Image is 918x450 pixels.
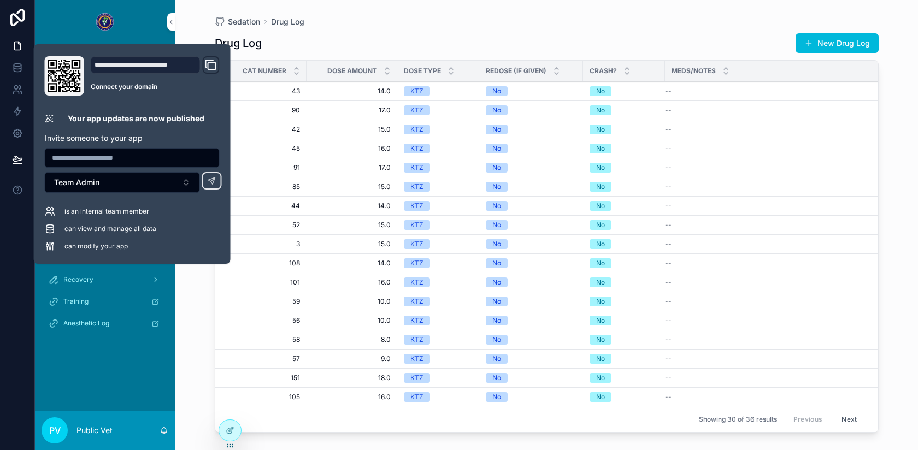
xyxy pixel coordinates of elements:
[665,144,865,153] a: --
[228,144,300,153] a: 45
[596,86,605,96] div: No
[665,240,865,248] a: --
[665,259,865,268] a: --
[486,163,576,173] a: No
[54,177,99,188] span: Team Admin
[665,278,672,287] span: --
[665,393,865,401] a: --
[45,133,220,144] p: Invite someone to your app
[313,240,391,248] span: 15.0
[228,393,300,401] a: 105
[313,182,391,191] a: 15.0
[404,373,473,383] a: KTZ
[215,35,262,51] h1: Drug Log
[486,182,576,192] a: No
[665,106,672,115] span: --
[665,125,672,134] span: --
[228,16,260,27] span: Sedation
[596,220,605,230] div: No
[313,144,391,153] a: 16.0
[228,125,300,134] a: 42
[228,278,300,287] a: 101
[313,354,391,363] a: 9.0
[313,278,391,287] span: 16.0
[91,82,220,91] a: Connect your domain
[96,13,114,31] img: App logo
[590,354,658,364] a: No
[68,113,204,124] p: Your app updates are now published
[410,125,423,134] div: KTZ
[665,144,672,153] span: --
[590,373,658,383] a: No
[404,354,473,364] a: KTZ
[313,374,391,382] a: 18.0
[228,316,300,325] a: 56
[228,335,300,344] a: 58
[410,105,423,115] div: KTZ
[834,411,864,428] button: Next
[596,182,605,192] div: No
[42,292,168,311] a: Training
[404,297,473,306] a: KTZ
[699,415,777,424] span: Showing 30 of 36 results
[313,316,391,325] a: 10.0
[486,105,576,115] a: No
[796,33,879,53] button: New Drug Log
[665,240,672,248] span: --
[665,106,865,115] a: --
[665,182,672,191] span: --
[313,87,391,96] a: 14.0
[492,144,501,153] div: No
[596,277,605,287] div: No
[313,163,391,172] a: 17.0
[665,87,672,96] span: --
[665,163,672,172] span: --
[492,316,501,325] div: No
[590,335,658,345] a: No
[665,316,672,325] span: --
[665,182,865,191] a: --
[590,258,658,268] a: No
[313,259,391,268] span: 14.0
[410,354,423,364] div: KTZ
[410,144,423,153] div: KTZ
[228,202,300,210] span: 44
[486,86,576,96] a: No
[313,106,391,115] span: 17.0
[404,105,473,115] a: KTZ
[596,125,605,134] div: No
[410,277,423,287] div: KTZ
[665,335,865,344] a: --
[486,125,576,134] a: No
[410,392,423,402] div: KTZ
[492,392,501,402] div: No
[228,259,300,268] a: 108
[91,56,220,96] div: Domain and Custom Link
[492,335,501,345] div: No
[590,316,658,325] a: No
[590,220,658,230] a: No
[492,220,501,230] div: No
[665,163,865,172] a: --
[596,239,605,249] div: No
[410,163,423,173] div: KTZ
[672,67,716,75] span: Meds/Notes
[228,182,300,191] a: 85
[404,125,473,134] a: KTZ
[596,258,605,268] div: No
[228,87,300,96] span: 43
[45,172,200,193] button: Select Button
[596,297,605,306] div: No
[486,354,576,364] a: No
[410,316,423,325] div: KTZ
[665,297,672,306] span: --
[76,425,113,436] p: Public Vet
